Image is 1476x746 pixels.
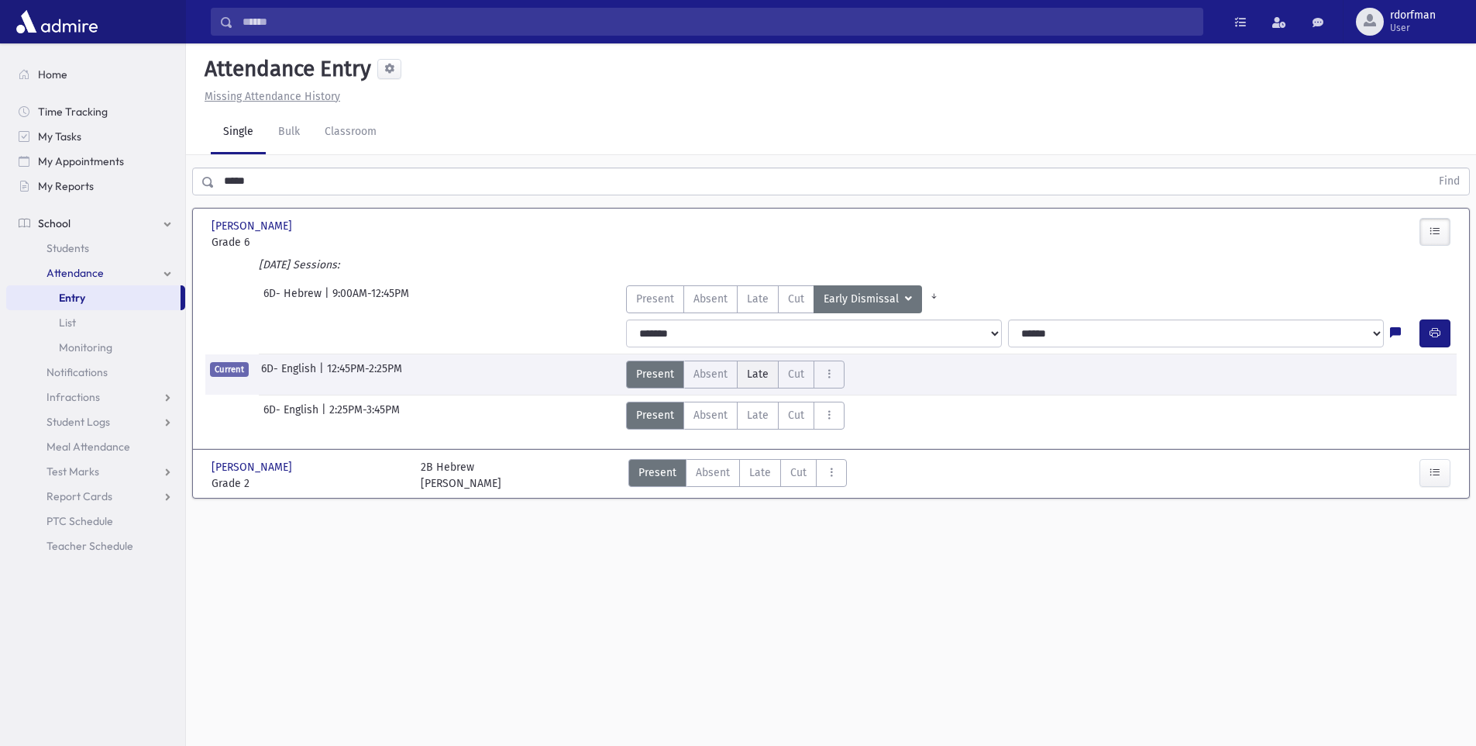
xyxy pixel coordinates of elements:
span: Late [747,291,769,307]
span: Infractions [46,390,100,404]
span: Absent [693,366,728,382]
a: Attendance [6,261,185,285]
a: Time Tracking [6,99,185,124]
a: Students [6,236,185,261]
a: PTC Schedule [6,509,185,534]
span: Late [747,407,769,423]
a: Single [211,111,266,154]
span: Teacher Schedule [46,539,133,553]
div: AttTypes [626,361,845,389]
span: Present [638,465,676,481]
span: 6D- English [261,361,319,389]
a: Test Marks [6,459,185,484]
a: Missing Attendance History [198,90,340,103]
span: Present [636,366,674,382]
span: Late [747,366,769,382]
span: School [38,216,71,230]
div: 2B Hebrew [PERSON_NAME] [421,459,501,492]
span: Cut [788,291,804,307]
a: Monitoring [6,335,185,360]
button: Find [1430,168,1469,195]
span: 12:45PM-2:25PM [327,361,402,389]
a: Meal Attendance [6,434,185,459]
span: List [59,316,76,330]
span: [PERSON_NAME] [212,218,295,234]
a: Classroom [312,111,389,154]
a: Bulk [266,111,312,154]
h5: Attendance Entry [198,56,371,82]
span: Present [636,291,674,307]
span: | [325,285,332,313]
span: 6D- Hebrew [263,285,325,313]
a: Notifications [6,360,185,385]
a: List [6,310,185,335]
div: AttTypes [628,459,847,492]
span: Monitoring [59,340,112,354]
span: My Tasks [38,130,81,143]
span: Current [210,362,249,377]
span: Entry [59,291,85,305]
span: Cut [790,465,807,481]
span: Grade 6 [212,234,405,250]
span: 6D- English [263,402,322,430]
span: Student Logs [46,415,110,429]
input: Search [233,8,1202,36]
span: Test Marks [46,465,99,478]
span: rdorfman [1390,9,1436,22]
a: Entry [6,285,181,310]
a: Home [6,62,185,87]
span: Attendance [46,266,104,280]
span: Absent [693,291,728,307]
span: Cut [788,407,804,423]
a: Student Logs [6,409,185,434]
a: Teacher Schedule [6,534,185,558]
span: | [319,361,327,389]
span: Early Dismissal [824,291,902,308]
a: My Tasks [6,124,185,149]
span: Grade 2 [212,475,405,492]
span: Late [749,465,771,481]
div: AttTypes [626,285,946,313]
u: Missing Attendance History [205,90,340,103]
span: Home [38,67,67,81]
span: Notifications [46,365,108,379]
span: Cut [788,366,804,382]
a: Infractions [6,385,185,409]
span: User [1390,22,1436,34]
span: 9:00AM-12:45PM [332,285,409,313]
div: AttTypes [626,402,845,430]
span: | [322,402,329,430]
span: Absent [693,407,728,423]
span: [PERSON_NAME] [212,459,295,475]
img: AdmirePro [12,6,101,37]
a: Report Cards [6,484,185,509]
i: [DATE] Sessions: [259,258,339,271]
button: Early Dismissal [814,285,922,313]
a: School [6,211,185,236]
span: PTC Schedule [46,514,113,528]
span: Present [636,407,674,423]
a: My Reports [6,174,185,199]
span: Time Tracking [38,105,108,119]
span: Students [46,241,89,255]
span: Meal Attendance [46,440,130,454]
span: My Reports [38,179,94,193]
span: 2:25PM-3:45PM [329,402,400,430]
span: Absent [696,465,730,481]
span: Report Cards [46,489,112,503]
a: My Appointments [6,149,185,174]
span: My Appointments [38,154,124,168]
